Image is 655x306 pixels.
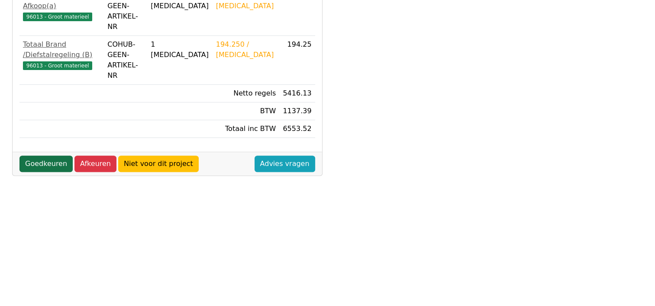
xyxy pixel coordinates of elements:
[23,39,100,70] a: Totaal Brand /Diefstalregeling (B)96013 - Groot materieel
[23,13,92,21] span: 96013 - Groot materieel
[216,39,276,60] div: 194.250 / [MEDICAL_DATA]
[279,120,315,138] td: 6553.52
[104,36,147,85] td: COHUB-GEEN-ARTIKEL-NR
[213,85,280,102] td: Netto regels
[19,156,73,172] a: Goedkeuren
[151,39,209,60] div: 1 [MEDICAL_DATA]
[213,102,280,120] td: BTW
[279,85,315,102] td: 5416.13
[118,156,199,172] a: Niet voor dit project
[255,156,315,172] a: Advies vragen
[279,102,315,120] td: 1137.39
[213,120,280,138] td: Totaal inc BTW
[74,156,116,172] a: Afkeuren
[279,36,315,85] td: 194.25
[23,61,92,70] span: 96013 - Groot materieel
[23,39,100,60] div: Totaal Brand /Diefstalregeling (B)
